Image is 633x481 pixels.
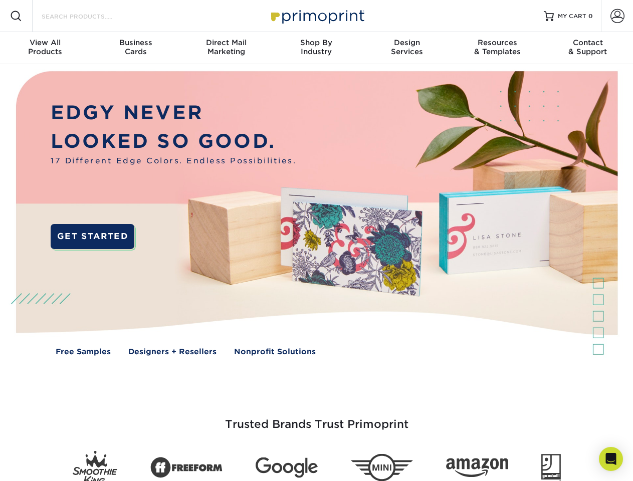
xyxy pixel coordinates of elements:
span: Business [90,38,180,47]
p: LOOKED SO GOOD. [51,127,296,156]
span: 17 Different Edge Colors. Endless Possibilities. [51,155,296,167]
a: Contact& Support [543,32,633,64]
img: Amazon [446,458,508,477]
h3: Trusted Brands Trust Primoprint [24,394,610,443]
div: Open Intercom Messenger [599,447,623,471]
input: SEARCH PRODUCTS..... [41,10,138,22]
a: Direct MailMarketing [181,32,271,64]
span: Direct Mail [181,38,271,47]
a: Designers + Resellers [128,346,217,358]
span: MY CART [558,12,586,21]
div: Industry [271,38,361,56]
span: 0 [588,13,593,20]
a: GET STARTED [51,224,134,249]
img: Primoprint [267,5,367,27]
img: Goodwill [541,454,561,481]
span: Resources [452,38,542,47]
p: EDGY NEVER [51,99,296,127]
a: Shop ByIndustry [271,32,361,64]
div: & Templates [452,38,542,56]
span: Design [362,38,452,47]
div: Marketing [181,38,271,56]
div: & Support [543,38,633,56]
div: Cards [90,38,180,56]
a: Resources& Templates [452,32,542,64]
a: Free Samples [56,346,111,358]
a: BusinessCards [90,32,180,64]
img: Google [256,457,318,478]
div: Services [362,38,452,56]
span: Shop By [271,38,361,47]
a: DesignServices [362,32,452,64]
span: Contact [543,38,633,47]
a: Nonprofit Solutions [234,346,316,358]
